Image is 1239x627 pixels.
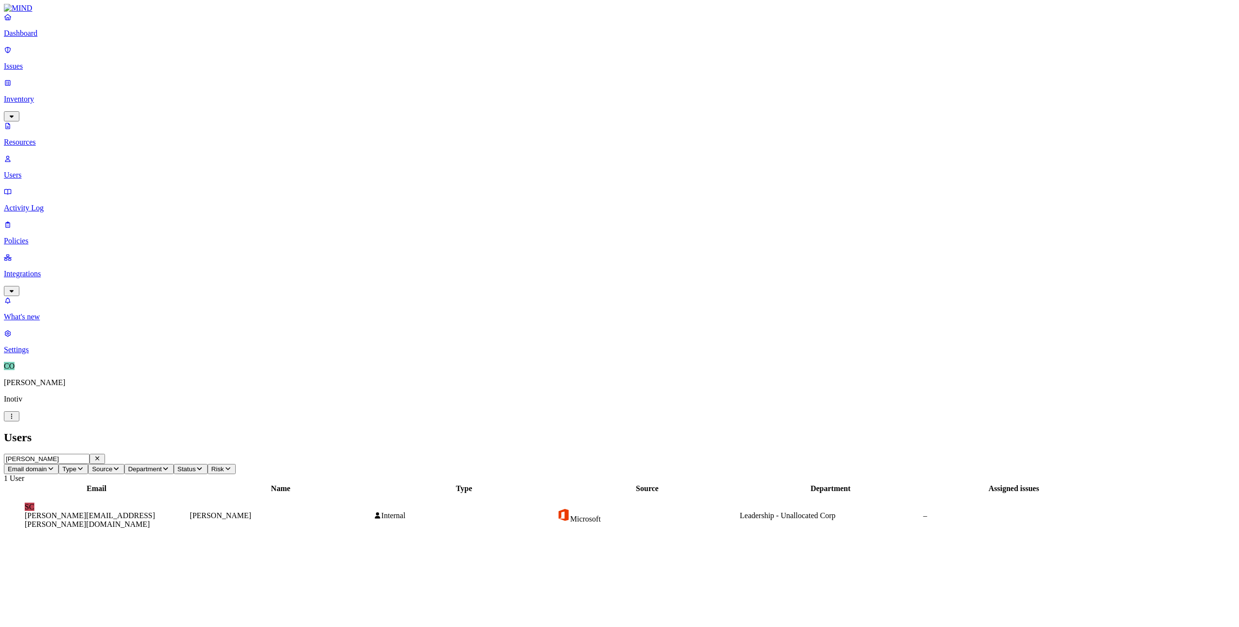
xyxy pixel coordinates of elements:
[923,511,927,520] span: –
[25,503,34,511] span: SC
[4,296,1235,321] a: What's new
[4,4,1235,13] a: MIND
[190,511,372,520] div: [PERSON_NAME]
[4,154,1235,179] a: Users
[4,329,1235,354] a: Settings
[4,313,1235,321] p: What's new
[4,362,15,370] span: CO
[4,45,1235,71] a: Issues
[212,465,224,473] span: Risk
[740,484,922,493] div: Department
[4,187,1235,212] a: Activity Log
[4,269,1235,278] p: Integrations
[557,484,738,493] div: Source
[4,204,1235,212] p: Activity Log
[4,378,1235,387] p: [PERSON_NAME]
[4,395,1235,403] p: Inotiv
[5,484,188,493] div: Email
[381,511,406,520] span: Internal
[25,511,168,529] figcaption: [PERSON_NAME][EMAIL_ADDRESS][PERSON_NAME][DOMAIN_NAME]
[4,4,32,13] img: MIND
[178,465,196,473] span: Status
[4,29,1235,38] p: Dashboard
[190,484,372,493] div: Name
[374,484,555,493] div: Type
[128,465,162,473] span: Department
[92,465,112,473] span: Source
[4,95,1235,104] p: Inventory
[4,220,1235,245] a: Policies
[740,511,922,520] div: Leadership - Unallocated Corp
[4,431,1235,444] h2: Users
[8,465,47,473] span: Email domain
[4,474,24,482] span: 1 User
[4,454,90,464] input: Search
[4,253,1235,295] a: Integrations
[4,13,1235,38] a: Dashboard
[4,121,1235,147] a: Resources
[557,508,570,522] img: office-365
[4,171,1235,179] p: Users
[4,345,1235,354] p: Settings
[570,515,601,523] span: Microsoft
[4,138,1235,147] p: Resources
[4,62,1235,71] p: Issues
[923,484,1104,493] div: Assigned issues
[62,465,76,473] span: Type
[4,237,1235,245] p: Policies
[4,78,1235,120] a: Inventory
